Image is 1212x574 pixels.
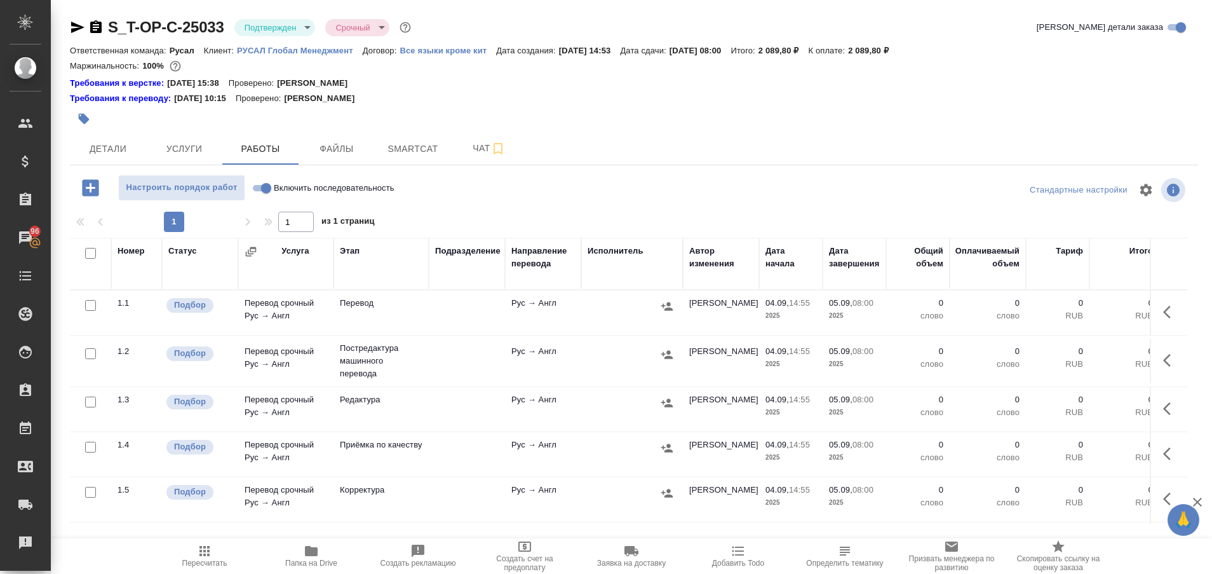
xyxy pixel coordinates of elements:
p: RUB [1096,451,1153,464]
div: Общий объем [892,245,943,270]
p: [PERSON_NAME] [277,77,357,90]
td: Рус → Англ [505,523,581,567]
div: Можно подбирать исполнителей [165,345,232,362]
p: 04.09, [765,395,789,404]
span: 96 [23,225,47,238]
p: RUB [1032,496,1083,509]
div: Исполнитель [588,245,643,257]
div: Подразделение [435,245,501,257]
span: Призвать менеджера по развитию [906,554,997,572]
p: 05.09, [829,485,852,495]
div: Можно подбирать исполнителей [165,297,232,314]
p: [DATE] 10:15 [174,92,236,105]
button: 🙏 [1168,504,1199,536]
p: 14:55 [789,485,810,495]
div: Автор изменения [689,245,753,270]
div: Нажми, чтобы открыть папку с инструкцией [70,77,167,90]
td: Рус → Англ [505,290,581,335]
button: 0.00 RUB; [167,58,184,74]
span: 🙏 [1173,507,1194,533]
p: 0 [956,439,1020,451]
button: Добавить тэг [70,105,98,133]
p: 04.09, [765,440,789,449]
div: 1.1 [118,297,156,310]
div: 1.5 [118,484,156,496]
p: слово [892,310,943,322]
p: 05.09, [829,346,852,356]
button: Чтобы определение сработало, загрузи исходные файлы на странице "файлы" и привяжи проект в SmartCat [791,538,898,574]
p: 2025 [829,406,880,419]
div: 1.4 [118,439,156,451]
td: Рус → Англ [505,432,581,477]
p: 2025 [829,358,880,371]
span: Smartcat [382,141,443,157]
p: RUB [1032,406,1083,419]
p: RUB [1032,358,1083,371]
p: слово [892,496,943,509]
span: Услуги [154,141,215,157]
p: Проверено: [229,77,278,90]
p: Перевод [340,297,422,310]
td: Рус → Англ [505,477,581,522]
button: Добавить работу [73,175,108,201]
td: Перевод срочный Рус → Англ [238,339,333,383]
p: RUB [1096,358,1153,371]
div: Этап [340,245,360,257]
p: 0 [1032,439,1083,451]
p: 0 [892,484,943,496]
p: 2025 [765,496,816,509]
p: слово [956,310,1020,322]
p: Подбор [174,347,206,360]
button: Здесь прячутся важные кнопки [1155,484,1186,514]
button: Назначить [657,439,677,458]
p: 2025 [765,451,816,464]
p: Ответственная команда: [70,46,170,55]
p: RUB [1032,310,1083,322]
td: [PERSON_NAME] [683,290,759,335]
button: Здесь прячутся важные кнопки [1155,439,1186,469]
td: Перевод срочный Рус → Англ [238,432,333,477]
span: [PERSON_NAME] детали заказа [1037,21,1163,34]
button: Здесь прячутся важные кнопки [1155,393,1186,424]
p: Подбор [174,486,206,498]
a: S_T-OP-C-25033 [108,18,224,36]
p: слово [956,358,1020,371]
p: 2025 [829,496,880,509]
p: 08:00 [852,298,873,308]
p: 04.09, [765,485,789,495]
p: 2 089,80 ₽ [848,46,898,55]
p: 05.09, [829,440,852,449]
td: [PERSON_NAME] [683,387,759,432]
td: Рус → Англ [505,339,581,383]
div: 1.2 [118,345,156,358]
div: Можно подбирать исполнителей [165,393,232,411]
p: 2025 [765,406,816,419]
p: 2025 [765,310,816,322]
button: Создать счет на предоплату [471,538,578,574]
div: 1.3 [118,393,156,406]
button: Назначить [657,297,677,316]
span: Создать счет на предоплату [479,554,570,572]
span: Детали [77,141,138,157]
span: Посмотреть информацию [1161,178,1188,202]
a: Требования к переводу: [70,92,174,105]
p: слово [956,406,1020,419]
p: 14:55 [789,440,810,449]
td: [PERSON_NAME] [683,432,759,477]
span: Скопировать ссылку на оценку заказа [1013,554,1104,572]
p: RUB [1096,310,1153,322]
td: [PERSON_NAME] [683,339,759,383]
td: Перевод срочный Рус → Англ [238,290,333,335]
span: Включить последовательность [274,182,394,195]
button: Подтвержден [241,22,300,33]
p: 0 [956,297,1020,310]
a: 96 [3,222,48,254]
p: Итого: [731,46,758,55]
p: 0 [892,345,943,358]
div: Нажми, чтобы открыть папку с инструкцией [70,92,174,105]
div: Подтвержден [325,19,389,36]
button: Настроить порядок работ [118,175,245,201]
p: 0 [1096,345,1153,358]
button: Призвать менеджера по развитию [898,538,1005,574]
p: 100% [142,61,167,71]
